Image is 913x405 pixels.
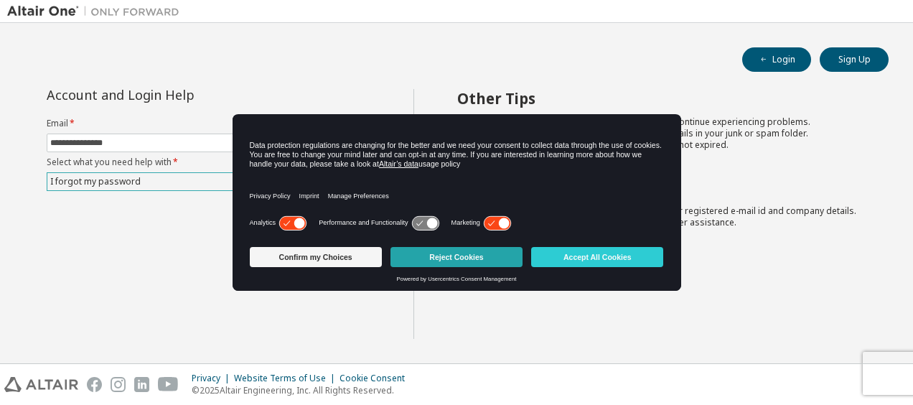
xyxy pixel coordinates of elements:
button: Sign Up [820,47,889,72]
img: Altair One [7,4,187,19]
div: Account and Login Help [47,89,309,101]
div: Cookie Consent [340,373,413,384]
label: Email [47,118,374,129]
img: altair_logo.svg [4,377,78,392]
img: linkedin.svg [134,377,149,392]
div: I forgot my password [47,173,373,190]
img: facebook.svg [87,377,102,392]
img: youtube.svg [158,377,179,392]
button: Login [742,47,811,72]
div: I forgot my password [48,174,143,190]
div: Website Terms of Use [234,373,340,384]
h2: Other Tips [457,89,863,108]
label: Select what you need help with [47,157,374,168]
p: © 2025 Altair Engineering, Inc. All Rights Reserved. [192,384,413,396]
div: Privacy [192,373,234,384]
img: instagram.svg [111,377,126,392]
